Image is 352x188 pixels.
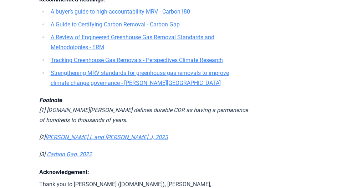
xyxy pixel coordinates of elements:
[45,134,168,141] a: [PERSON_NAME] L and [PERSON_NAME] J, 2023
[39,107,248,123] em: [1] [DOMAIN_NAME][PERSON_NAME] defines durable CDR as having a permanence of hundreds to thousand...
[39,134,168,141] em: [2]
[51,34,214,51] a: A Review of Engineered Greenhouse Gas Removal Standards and Methodologies - ERM
[39,169,89,176] strong: Acknowledgement:
[51,21,180,28] a: A Guide to Certifying Carbon Removal - Carbon Gap
[51,70,229,86] a: Strengthening MRV standards for greenhouse gas removals to improve climate change governance - [P...
[39,151,45,158] em: [3]
[51,8,190,15] a: A buyer’s guide to high-accountability MRV - Carbon180
[39,97,62,103] em: Footnote
[51,57,223,63] a: Tracking Greenhouse Gas Removals - Perspectives Climate Research
[47,151,92,158] a: Carbon Gap, 2022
